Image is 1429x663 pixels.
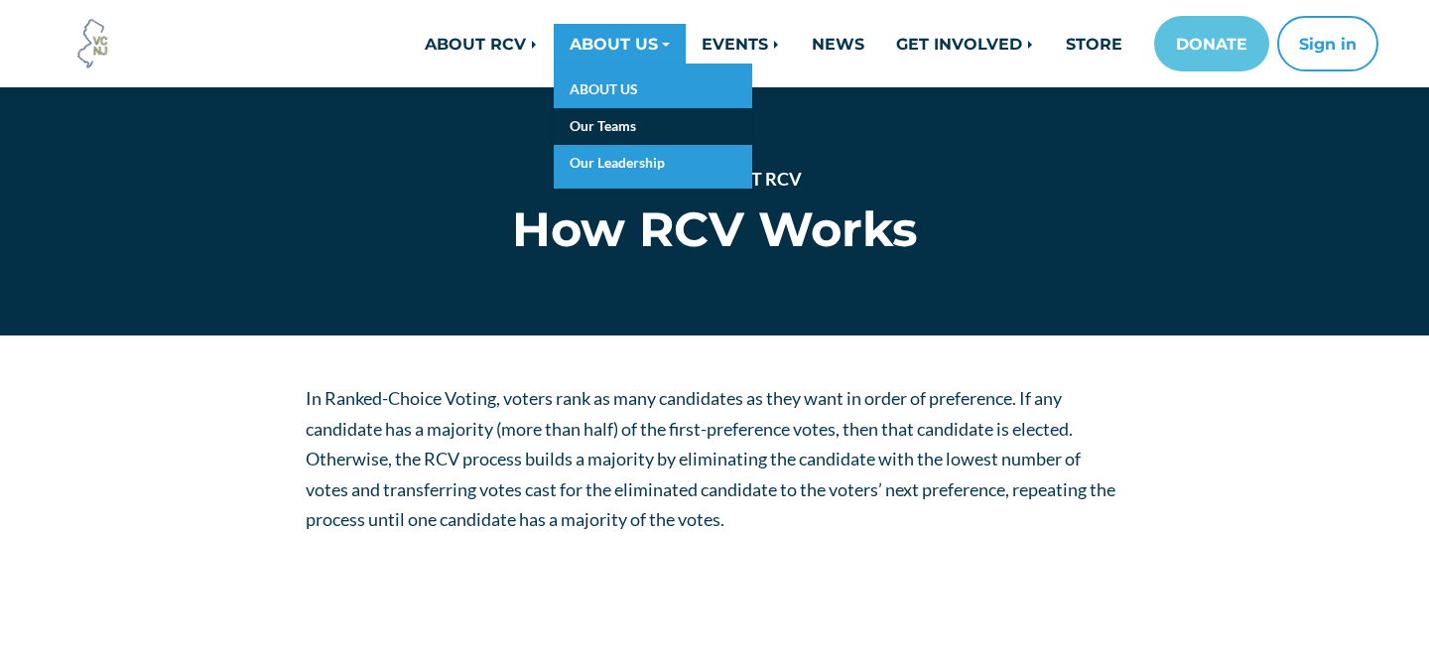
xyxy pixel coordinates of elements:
a: NEWS [796,24,880,64]
a: Home [627,168,676,190]
a: ABOUT RCV [409,24,554,64]
a: ABOUT RCV [700,168,802,190]
a: EVENTS [686,24,796,64]
a: Our Leadership [554,145,752,182]
button: Sign in or sign up [1277,16,1378,71]
a: DONATE [1154,16,1269,71]
span: In Ranked-Choice Voting, voters rank as many candidates as they want in order of preference. If a... [306,387,1115,530]
a: ABOUT US [554,24,686,64]
a: ABOUT US [554,71,752,108]
a: GET INVOLVED [880,24,1050,64]
a: STORE [1050,24,1138,64]
div: ABOUT US [554,64,752,189]
nav: Main navigation [290,16,1378,71]
h1: How RCV Works [306,200,1124,258]
img: Voter Choice NJ [66,17,120,70]
nav: breadcrumb [376,166,1053,200]
a: Our Teams [554,108,752,145]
